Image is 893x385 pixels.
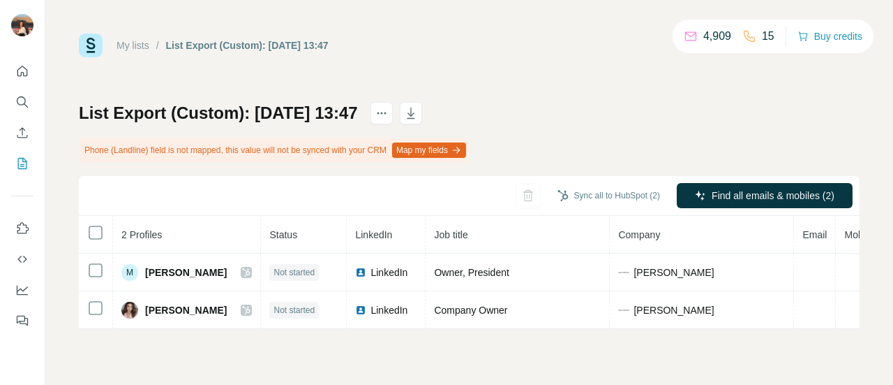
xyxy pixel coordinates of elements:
span: [PERSON_NAME] [145,303,227,317]
button: Quick start [11,59,33,84]
div: List Export (Custom): [DATE] 13:47 [166,38,329,52]
span: [PERSON_NAME] [633,266,714,279]
img: Avatar [11,14,33,36]
span: Status [269,229,297,240]
button: Find all emails & mobiles (2) [677,183,853,208]
img: LinkedIn logo [355,267,366,278]
a: My lists [117,40,149,51]
li: / [156,38,159,52]
button: Sync all to HubSpot (2) [548,185,670,206]
span: Not started [273,266,315,279]
img: company-logo [618,305,629,316]
span: Company Owner [434,305,507,316]
button: Use Surfe API [11,247,33,272]
h1: List Export (Custom): [DATE] 13:47 [79,102,358,124]
span: LinkedIn [370,266,407,279]
span: LinkedIn [355,229,392,240]
span: Owner, President [434,267,509,278]
img: LinkedIn logo [355,305,366,316]
span: Not started [273,304,315,317]
div: Phone (Landline) field is not mapped, this value will not be synced with your CRM [79,138,469,162]
img: Surfe Logo [79,34,103,57]
button: Search [11,89,33,115]
img: company-logo [618,267,629,278]
button: Use Surfe on LinkedIn [11,216,33,241]
span: [PERSON_NAME] [145,266,227,279]
span: Job title [434,229,467,240]
button: Map my fields [392,143,466,158]
button: actions [370,102,393,124]
span: [PERSON_NAME] [633,303,714,317]
button: Enrich CSV [11,120,33,145]
p: 4,909 [703,28,731,45]
button: My lists [11,151,33,176]
button: Dashboard [11,277,33,303]
img: Avatar [121,302,138,319]
button: Buy credits [797,27,862,46]
span: LinkedIn [370,303,407,317]
span: Find all emails & mobiles (2) [712,189,834,203]
span: Mobile [844,229,873,240]
button: Feedback [11,308,33,333]
span: Company [618,229,660,240]
p: 15 [762,28,774,45]
span: 2 Profiles [121,229,162,240]
div: M [121,264,138,281]
span: Email [802,229,827,240]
